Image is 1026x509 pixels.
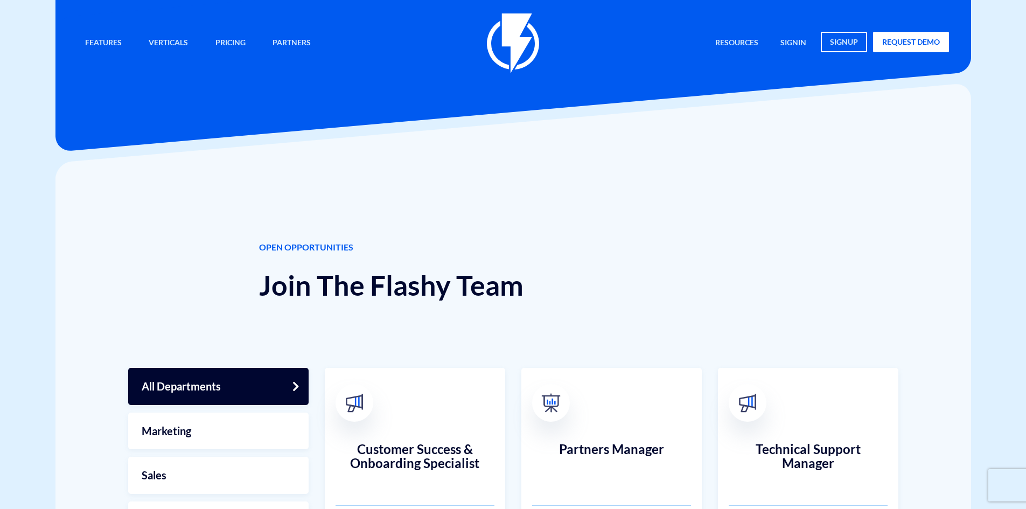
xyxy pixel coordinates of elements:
a: signin [772,32,814,55]
a: All Departments [128,368,309,405]
span: OPEN OPPORTUNITIES [259,241,767,254]
h3: Technical Support Manager [729,442,888,485]
img: broadcast.svg [738,394,757,413]
h3: Customer Success & Onboarding Specialist [336,442,494,485]
a: Marketing [128,413,309,450]
a: Resources [707,32,766,55]
a: Sales [128,457,309,494]
h3: Partners Manager [532,442,691,485]
img: 03-1.png [541,394,560,413]
img: broadcast.svg [345,394,364,413]
a: signup [821,32,867,52]
h1: Join The Flashy Team [259,270,767,301]
a: request demo [873,32,949,52]
a: Pricing [207,32,254,55]
a: Verticals [141,32,196,55]
a: Features [77,32,130,55]
a: Partners [264,32,319,55]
